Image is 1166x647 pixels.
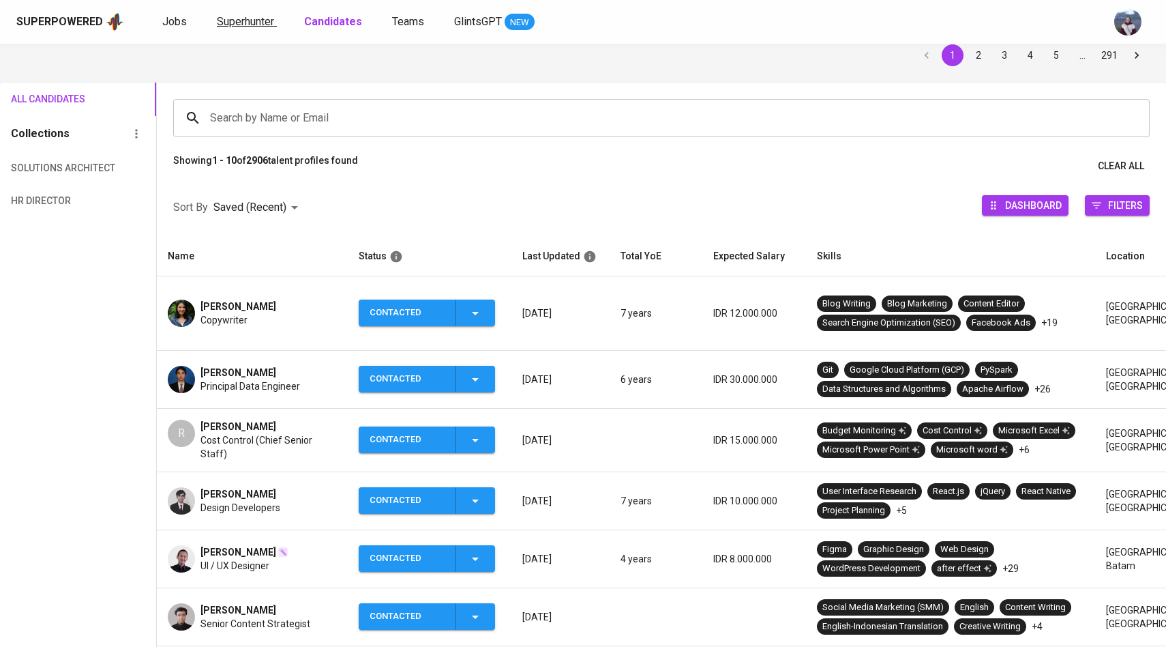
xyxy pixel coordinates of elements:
[106,12,124,32] img: app logo
[16,14,103,30] div: Superpowered
[822,620,943,633] div: English-Indonesian Translation
[168,603,195,631] img: 4f26e2e1c19c32cebac3224b39a08bea.jpg
[200,420,276,433] span: [PERSON_NAME]
[168,366,195,393] img: 1db248003dbd09577eb4f0cd12ccb0e1.jpg
[1005,196,1062,214] span: Dashboard
[1041,316,1058,330] p: +19
[822,317,955,330] div: Search Engine Optimization (SEO)
[359,427,495,453] button: Contacted
[200,603,276,617] span: [PERSON_NAME]
[522,610,599,624] p: [DATE]
[942,44,963,66] button: page 1
[168,300,195,327] img: 52cdd14a06291a67472b3a08dacaf7e7.jpeg
[11,160,85,177] span: Solutions Architect
[968,44,989,66] button: Go to page 2
[16,12,124,32] a: Superpoweredapp logo
[200,379,300,393] span: Principal Data Engineer
[200,313,248,327] span: Copywriter
[359,545,495,572] button: Contacted
[217,15,274,28] span: Superhunter
[822,601,944,614] div: Social Media Marketing (SMM)
[981,364,1013,377] div: PySpark
[392,15,424,28] span: Teams
[1005,601,1066,614] div: Content Writing
[933,485,964,498] div: React.js
[822,383,946,396] div: Data Structures and Algorithms
[246,155,268,166] b: 2906
[304,15,362,28] b: Candidates
[11,124,70,143] h6: Collections
[822,562,921,575] div: WordPress Development
[200,617,310,631] span: Senior Content Strategist
[822,364,833,377] div: Git
[200,366,276,379] span: [PERSON_NAME]
[200,300,276,313] span: [PERSON_NAME]
[304,14,365,31] a: Candidates
[370,487,445,514] div: Contacted
[370,366,445,392] div: Contacted
[359,487,495,514] button: Contacted
[959,620,1021,633] div: Creative Writing
[11,192,85,210] span: HR Director
[278,547,288,558] img: magic_wand.svg
[200,433,337,461] span: Cost Control (Chief Senior Staff)
[173,199,208,216] p: Sort By
[1071,48,1093,62] div: …
[940,543,989,556] div: Web Design
[348,237,511,276] th: Status
[173,154,358,179] p: Showing of talent profiles found
[822,504,885,517] div: Project Planning
[370,603,445,630] div: Contacted
[1085,195,1150,216] button: Filters
[370,427,445,453] div: Contacted
[522,373,599,386] p: [DATE]
[1092,154,1150,179] button: Clear All
[213,199,286,216] p: Saved (Recent)
[936,444,1008,457] div: Microsoft word
[217,14,277,31] a: Superhunter
[522,494,599,508] p: [DATE]
[887,298,947,311] div: Blog Marketing
[1097,44,1122,66] button: Go to page 291
[392,14,427,31] a: Teams
[157,237,348,276] th: Name
[370,300,445,326] div: Contacted
[993,44,1015,66] button: Go to page 3
[1126,44,1148,66] button: Go to next page
[162,14,190,31] a: Jobs
[621,552,691,566] p: 4 years
[522,552,599,566] p: [DATE]
[713,552,795,566] p: IDR 8.000.000
[511,237,610,276] th: Last Updated
[200,559,269,573] span: UI / UX Designer
[213,195,303,220] div: Saved (Recent)
[162,15,187,28] span: Jobs
[168,545,195,573] img: 8aba81512aeedee35d9a129fd98256d9.png
[960,601,989,614] div: English
[850,364,964,377] div: Google Cloud Platform (GCP)
[359,300,495,326] button: Contacted
[621,373,691,386] p: 6 years
[1002,562,1019,575] p: +29
[610,237,702,276] th: Total YoE
[1098,158,1144,175] span: Clear All
[505,16,535,29] span: NEW
[370,545,445,572] div: Contacted
[522,306,599,320] p: [DATE]
[914,44,1150,66] nav: pagination navigation
[621,494,691,508] p: 7 years
[11,91,85,108] span: All Candidates
[1032,620,1043,633] p: +4
[1019,44,1041,66] button: Go to page 4
[454,15,502,28] span: GlintsGPT
[168,487,195,515] img: 4b3c3c7064ab9647040cf3bbe67ac592.jpeg
[923,425,982,437] div: Cost Control
[621,306,691,320] p: 7 years
[822,485,916,498] div: User Interface Research
[822,298,871,311] div: Blog Writing
[200,545,276,559] span: [PERSON_NAME]
[168,420,195,447] div: R
[359,603,495,630] button: Contacted
[896,504,907,517] p: +5
[981,485,1005,498] div: jQuery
